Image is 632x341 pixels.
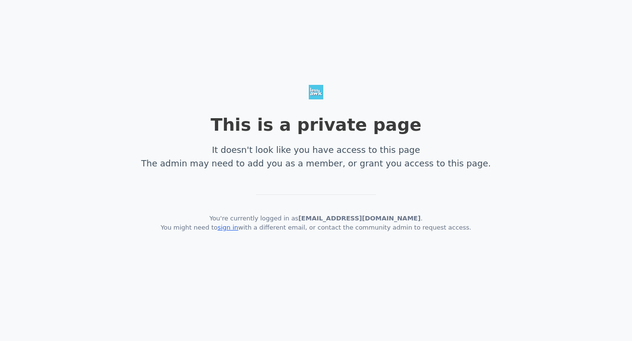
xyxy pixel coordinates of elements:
[210,215,423,222] span: You're currently logged in as .
[298,215,421,222] strong: [EMAIL_ADDRESS][DOMAIN_NAME]
[141,143,491,170] p: It doesn't look like you have access to this page The admin may need to add you as a member, or g...
[218,224,238,231] a: sign in
[309,85,323,99] img: Less Awkward Hub logo
[160,224,471,231] span: You might need to with a different email, or contact the community admin to request access.
[141,114,491,136] h1: This is a private page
